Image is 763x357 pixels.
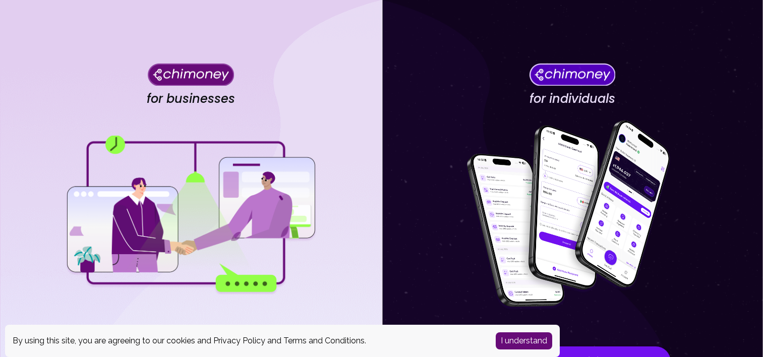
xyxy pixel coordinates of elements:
a: Privacy Policy [213,336,265,345]
h4: for businesses [147,91,235,106]
button: Accept cookies [496,332,552,349]
img: for businesses [65,136,317,294]
img: Chimoney for individuals [529,63,615,86]
h4: for individuals [530,91,615,106]
img: for individuals [446,114,698,316]
div: By using this site, you are agreeing to our cookies and and . [13,335,481,347]
a: Terms and Conditions [283,336,365,345]
img: Chimoney for businesses [148,63,234,86]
